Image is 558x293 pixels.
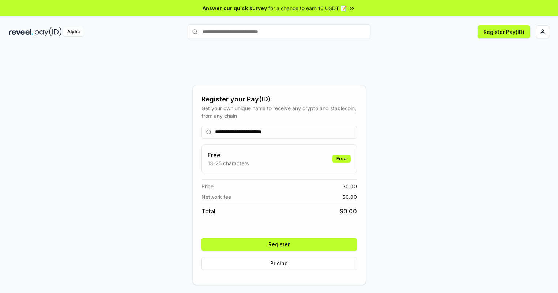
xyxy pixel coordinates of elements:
[332,155,351,163] div: Free
[478,25,530,38] button: Register Pay(ID)
[201,94,357,104] div: Register your Pay(ID)
[201,257,357,270] button: Pricing
[63,27,84,36] div: Alpha
[208,151,249,159] h3: Free
[208,159,249,167] p: 13-25 characters
[340,207,357,216] span: $ 0.00
[201,207,215,216] span: Total
[203,4,267,12] span: Answer our quick survey
[342,193,357,201] span: $ 0.00
[201,238,357,251] button: Register
[201,104,357,120] div: Get your own unique name to receive any crypto and stablecoin, from any chain
[268,4,347,12] span: for a chance to earn 10 USDT 📝
[342,182,357,190] span: $ 0.00
[201,193,231,201] span: Network fee
[35,27,62,36] img: pay_id
[9,27,33,36] img: reveel_dark
[201,182,214,190] span: Price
